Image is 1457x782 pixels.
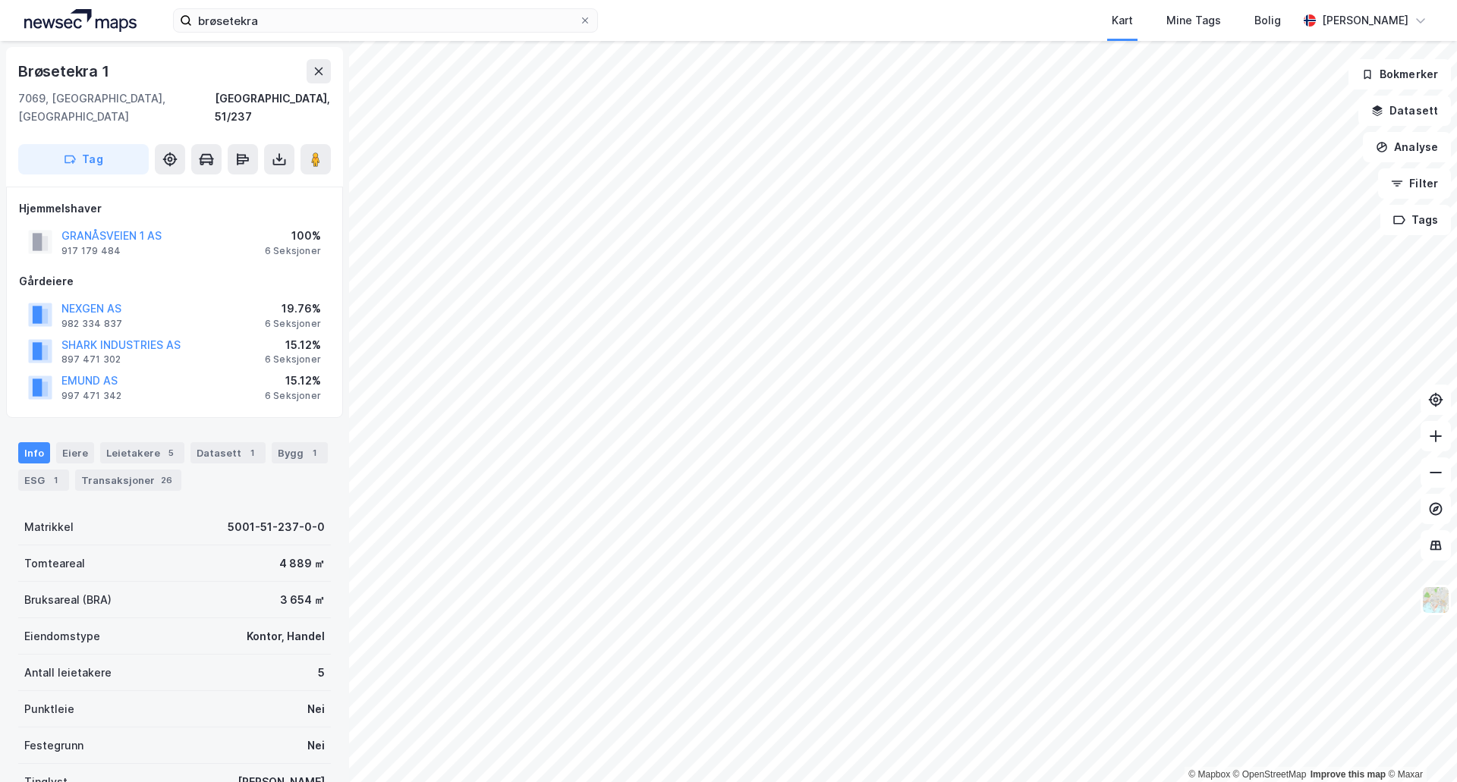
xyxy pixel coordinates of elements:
div: Eiendomstype [24,627,100,645]
div: 6 Seksjoner [265,390,321,402]
div: Festegrunn [24,736,83,755]
button: Analyse [1363,132,1451,162]
input: Søk på adresse, matrikkel, gårdeiere, leietakere eller personer [192,9,579,32]
div: ESG [18,470,69,491]
div: Nei [307,700,325,718]
div: 5 [163,445,178,460]
img: Z [1421,586,1450,614]
div: Nei [307,736,325,755]
div: 917 179 484 [61,245,121,257]
div: Kart [1112,11,1133,30]
div: 15.12% [265,336,321,354]
button: Datasett [1358,96,1451,126]
div: Kontor, Handel [247,627,325,645]
div: 19.76% [265,300,321,318]
button: Filter [1378,168,1451,199]
div: 1 [244,445,260,460]
div: 100% [265,227,321,245]
div: Mine Tags [1166,11,1221,30]
a: Improve this map [1311,769,1386,780]
div: 6 Seksjoner [265,245,321,257]
div: Eiere [56,442,94,463]
div: [PERSON_NAME] [1322,11,1408,30]
button: Tags [1380,205,1451,235]
div: Punktleie [24,700,74,718]
div: Info [18,442,50,463]
div: Bolig [1254,11,1281,30]
a: Mapbox [1188,769,1230,780]
div: Bygg [272,442,328,463]
div: Brøsetekra 1 [18,59,112,83]
div: [GEOGRAPHIC_DATA], 51/237 [215,90,331,126]
div: Leietakere [100,442,184,463]
div: Datasett [190,442,266,463]
div: 6 Seksjoner [265,353,321,366]
div: 5001-51-237-0-0 [228,518,325,536]
img: logo.a4113a55bc3d86da70a041830d287a7e.svg [24,9,137,32]
div: 1 [48,473,63,488]
div: Hjemmelshaver [19,199,330,218]
div: 7069, [GEOGRAPHIC_DATA], [GEOGRAPHIC_DATA] [18,90,215,126]
div: Kontrollprogram for chat [1381,709,1457,782]
div: 982 334 837 [61,318,122,330]
div: 1 [307,445,322,460]
div: Tomteareal [24,554,85,573]
div: 4 889 ㎡ [279,554,325,573]
div: Antall leietakere [24,664,112,682]
div: Transaksjoner [75,470,181,491]
div: 26 [158,473,175,488]
iframe: Chat Widget [1381,709,1457,782]
div: Gårdeiere [19,272,330,291]
button: Tag [18,144,149,174]
div: Bruksareal (BRA) [24,591,112,609]
div: 5 [318,664,325,682]
div: 15.12% [265,372,321,390]
div: Matrikkel [24,518,74,536]
div: 997 471 342 [61,390,121,402]
div: 897 471 302 [61,353,121,366]
div: 6 Seksjoner [265,318,321,330]
div: 3 654 ㎡ [280,591,325,609]
button: Bokmerker [1348,59,1451,90]
a: OpenStreetMap [1233,769,1307,780]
